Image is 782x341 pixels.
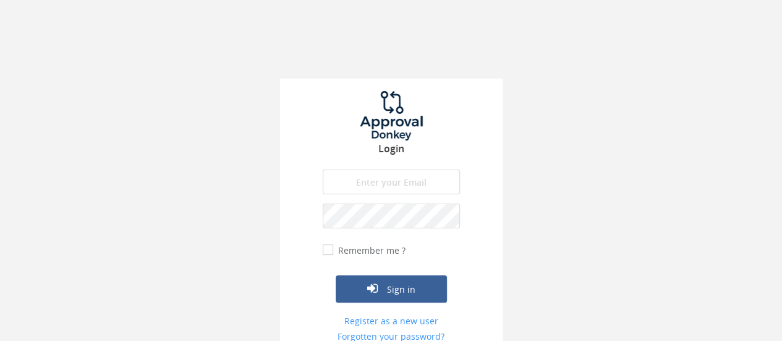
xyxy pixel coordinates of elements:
input: Enter your Email [323,170,460,194]
h3: Login [280,144,503,155]
img: logo.png [345,91,438,140]
a: Register as a new user [323,315,460,327]
label: Remember me ? [335,244,406,257]
button: Sign in [336,275,447,303]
